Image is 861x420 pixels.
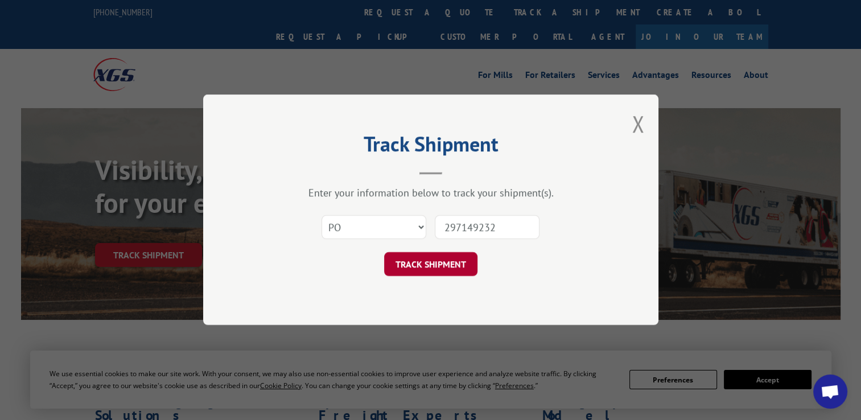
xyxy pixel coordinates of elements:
button: Close modal [632,109,644,139]
button: TRACK SHIPMENT [384,253,477,277]
h2: Track Shipment [260,136,602,158]
div: Enter your information below to track your shipment(s). [260,187,602,200]
input: Number(s) [435,216,539,240]
div: Open chat [813,374,847,409]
